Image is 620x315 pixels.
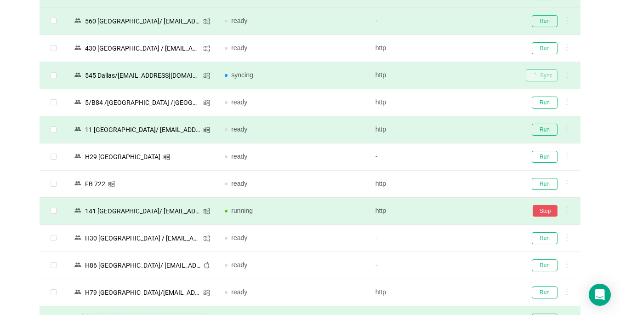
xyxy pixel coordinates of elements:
[203,99,210,106] i: icon: windows
[589,284,611,306] div: Open Intercom Messenger
[231,71,253,79] span: syncing
[368,143,518,171] td: -
[532,15,557,27] button: Run
[368,279,518,306] td: http
[203,126,210,133] i: icon: windows
[532,232,557,244] button: Run
[532,259,557,271] button: Run
[82,15,203,27] div: 560 [GEOGRAPHIC_DATA]/ [EMAIL_ADDRESS][DOMAIN_NAME]
[203,72,210,79] i: icon: windows
[231,153,247,160] span: ready
[82,205,203,217] div: 141 [GEOGRAPHIC_DATA]/ [EMAIL_ADDRESS][DOMAIN_NAME]
[203,18,210,25] i: icon: windows
[163,154,170,160] i: icon: windows
[82,151,163,163] div: H29 [GEOGRAPHIC_DATA]
[368,225,518,252] td: -
[82,97,203,109] div: 5/В84 /[GEOGRAPHIC_DATA] /[GEOGRAPHIC_DATA]/ [EMAIL_ADDRESS][DOMAIN_NAME]
[368,171,518,198] td: http
[532,97,557,109] button: Run
[231,234,247,241] span: ready
[203,208,210,215] i: icon: windows
[82,232,203,244] div: Н30 [GEOGRAPHIC_DATA] / [EMAIL_ADDRESS][DOMAIN_NAME]
[82,259,203,271] div: Н86 [GEOGRAPHIC_DATA]/ [EMAIL_ADDRESS][DOMAIN_NAME] [1]
[203,45,210,52] i: icon: windows
[203,235,210,242] i: icon: windows
[231,207,253,214] span: running
[231,180,247,187] span: ready
[368,252,518,279] td: -
[203,262,210,269] i: icon: apple
[532,286,557,298] button: Run
[533,205,557,217] button: Stop
[532,151,557,163] button: Run
[82,286,203,298] div: H79 [GEOGRAPHIC_DATA]/[EMAIL_ADDRESS][DOMAIN_NAME] [1]
[203,289,210,296] i: icon: windows
[368,89,518,116] td: http
[231,44,247,52] span: ready
[231,17,247,24] span: ready
[532,124,557,136] button: Run
[231,98,247,106] span: ready
[231,288,247,296] span: ready
[368,62,518,89] td: http
[532,42,557,54] button: Run
[368,35,518,62] td: http
[368,198,518,225] td: http
[82,124,203,136] div: 11 [GEOGRAPHIC_DATA]/ [EMAIL_ADDRESS][DOMAIN_NAME]
[82,69,203,81] div: 545 Dallas/[EMAIL_ADDRESS][DOMAIN_NAME]
[368,116,518,143] td: http
[82,42,203,54] div: 430 [GEOGRAPHIC_DATA] / [EMAIL_ADDRESS][DOMAIN_NAME]
[231,261,247,269] span: ready
[82,178,108,190] div: FB 722
[231,126,247,133] span: ready
[108,181,115,188] i: icon: windows
[532,178,557,190] button: Run
[368,8,518,35] td: -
